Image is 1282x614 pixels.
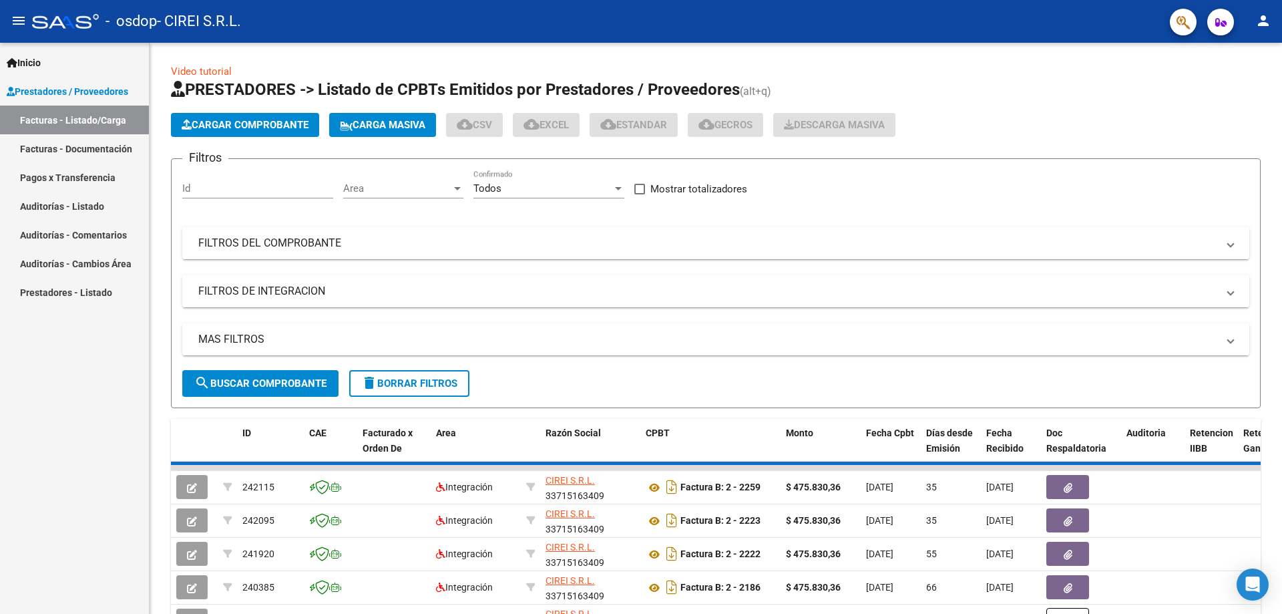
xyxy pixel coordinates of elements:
span: Razón Social [546,428,601,438]
span: Integración [436,482,493,492]
datatable-header-cell: Razón Social [540,419,640,478]
span: Todos [473,182,501,194]
mat-icon: menu [11,13,27,29]
datatable-header-cell: ID [237,419,304,478]
span: Area [343,182,451,194]
span: 241920 [242,549,274,559]
span: 242115 [242,482,274,492]
div: 33715163409 [546,573,635,601]
span: PRESTADORES -> Listado de CPBTs Emitidos por Prestadores / Proveedores [171,80,740,99]
mat-panel-title: MAS FILTROS [198,332,1217,347]
mat-icon: cloud_download [457,116,473,132]
i: Descargar documento [663,543,680,565]
datatable-header-cell: Area [431,419,521,478]
datatable-header-cell: CAE [304,419,357,478]
span: ID [242,428,251,438]
span: [DATE] [986,549,1014,559]
span: [DATE] [986,515,1014,526]
strong: Factura B: 2 - 2259 [680,482,761,493]
a: Video tutorial [171,65,232,78]
span: Días desde Emisión [926,428,973,454]
span: Mostrar totalizadores [650,181,747,197]
div: 33715163409 [546,540,635,568]
span: (alt+q) [740,85,771,98]
datatable-header-cell: CPBT [640,419,781,478]
button: Buscar Comprobante [182,370,339,397]
span: CSV [457,119,492,131]
span: 242095 [242,515,274,526]
span: Fecha Recibido [986,428,1024,454]
span: CIREI S.R.L. [546,542,595,553]
datatable-header-cell: Monto [781,419,861,478]
mat-expansion-panel-header: MAS FILTROS [182,323,1249,355]
datatable-header-cell: Doc Respaldatoria [1041,419,1121,478]
button: Descarga Masiva [773,113,895,137]
span: CIREI S.R.L. [546,508,595,519]
mat-expansion-panel-header: FILTROS DEL COMPROBANTE [182,227,1249,259]
span: 240385 [242,582,274,593]
mat-icon: cloud_download [698,116,714,132]
span: Auditoria [1126,428,1166,438]
mat-icon: person [1255,13,1271,29]
span: CAE [309,428,327,438]
h3: Filtros [182,148,228,167]
datatable-header-cell: Fecha Recibido [981,419,1041,478]
i: Descargar documento [663,476,680,498]
button: Carga Masiva [329,113,436,137]
button: CSV [446,113,503,137]
span: 55 [926,549,937,559]
span: 66 [926,582,937,593]
span: CPBT [646,428,670,438]
span: Integración [436,515,493,526]
div: 33715163409 [546,473,635,501]
span: [DATE] [866,515,893,526]
button: EXCEL [513,113,580,137]
mat-icon: cloud_download [600,116,616,132]
strong: $ 475.830,36 [786,515,841,526]
i: Descargar documento [663,577,680,598]
span: [DATE] [866,582,893,593]
button: Cargar Comprobante [171,113,319,137]
mat-icon: cloud_download [523,116,540,132]
span: Gecros [698,119,753,131]
strong: $ 475.830,36 [786,582,841,593]
strong: $ 475.830,36 [786,549,841,559]
span: Cargar Comprobante [182,119,308,131]
span: [DATE] [866,549,893,559]
button: Estandar [590,113,678,137]
span: Estandar [600,119,667,131]
span: CIREI S.R.L. [546,475,595,486]
datatable-header-cell: Auditoria [1121,419,1185,478]
datatable-header-cell: Fecha Cpbt [861,419,921,478]
mat-panel-title: FILTROS DE INTEGRACION [198,284,1217,299]
span: - CIREI S.R.L. [157,7,241,36]
span: Integración [436,549,493,559]
span: Monto [786,428,813,438]
strong: Factura B: 2 - 2222 [680,549,761,560]
span: [DATE] [986,482,1014,492]
button: Borrar Filtros [349,370,469,397]
span: Retencion IIBB [1190,428,1233,454]
span: Integración [436,582,493,593]
mat-icon: search [194,375,210,391]
span: Borrar Filtros [361,377,457,390]
mat-icon: delete [361,375,377,391]
span: [DATE] [866,482,893,492]
strong: Factura B: 2 - 2186 [680,583,761,593]
strong: Factura B: 2 - 2223 [680,516,761,526]
div: Open Intercom Messenger [1237,569,1269,601]
mat-expansion-panel-header: FILTROS DE INTEGRACION [182,275,1249,307]
datatable-header-cell: Facturado x Orden De [357,419,431,478]
div: 33715163409 [546,506,635,534]
span: EXCEL [523,119,569,131]
i: Descargar documento [663,510,680,531]
button: Gecros [688,113,763,137]
span: Inicio [7,55,41,70]
span: Prestadores / Proveedores [7,84,128,99]
span: Fecha Cpbt [866,428,914,438]
span: Buscar Comprobante [194,377,327,390]
mat-panel-title: FILTROS DEL COMPROBANTE [198,236,1217,251]
span: Descarga Masiva [784,119,885,131]
span: [DATE] [986,582,1014,593]
datatable-header-cell: Retencion IIBB [1185,419,1238,478]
